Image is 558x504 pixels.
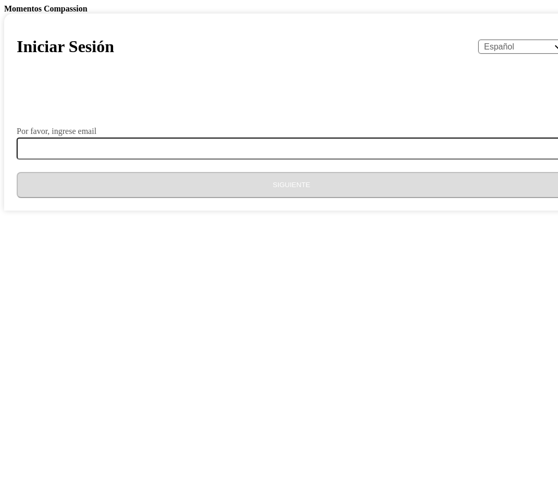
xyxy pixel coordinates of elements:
[17,127,96,136] label: Por favor, ingrese email
[4,4,88,13] b: Momentos Compassion
[17,37,114,56] h1: Iniciar Sesión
